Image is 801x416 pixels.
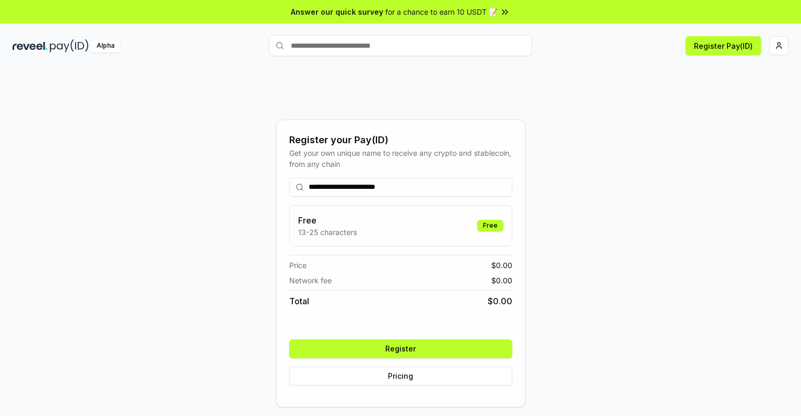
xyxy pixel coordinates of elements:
[385,6,498,17] span: for a chance to earn 10 USDT 📝
[289,147,512,169] div: Get your own unique name to receive any crypto and stablecoin, from any chain
[13,39,48,52] img: reveel_dark
[289,295,309,307] span: Total
[289,339,512,358] button: Register
[289,133,512,147] div: Register your Pay(ID)
[291,6,383,17] span: Answer our quick survey
[477,220,503,231] div: Free
[686,36,761,55] button: Register Pay(ID)
[298,214,357,227] h3: Free
[91,39,120,52] div: Alpha
[289,260,307,271] span: Price
[298,227,357,238] p: 13-25 characters
[491,275,512,286] span: $ 0.00
[289,275,332,286] span: Network fee
[289,367,512,386] button: Pricing
[488,295,512,307] span: $ 0.00
[491,260,512,271] span: $ 0.00
[50,39,89,52] img: pay_id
